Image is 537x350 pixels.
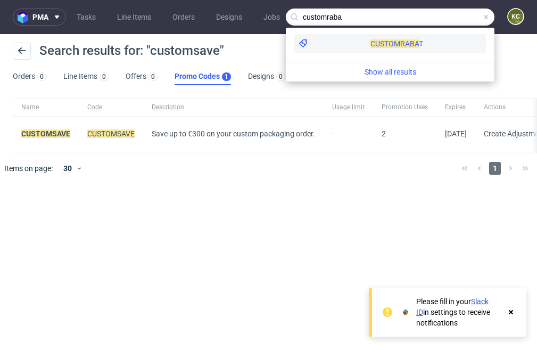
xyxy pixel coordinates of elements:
span: Code [87,103,135,112]
div: 1 [225,73,228,80]
mark: CUSTOMSAVE [87,129,135,138]
a: Orders0 [13,68,46,85]
div: Please fill in your in settings to receive notifications [416,296,501,328]
div: Save up to €300 on your custom packaging order. [152,129,315,138]
span: 2 [382,129,386,138]
a: Promo Codes1 [175,68,231,85]
a: Orders [166,9,201,26]
img: logo [18,11,32,23]
a: Designs0 [248,68,285,85]
div: 0 [279,73,283,80]
span: CUSTOMRABA [370,39,419,48]
button: pma [13,9,66,26]
a: Jobs [257,9,286,26]
a: CUSTOMSAVE [21,129,70,138]
div: 30 [57,161,76,176]
div: T [370,38,423,49]
span: Name [21,103,70,112]
a: Line Items0 [63,68,109,85]
img: Slack [400,307,411,318]
span: Items on page: [4,163,53,174]
span: Description [152,103,315,112]
span: Promotion Uses [382,103,428,112]
span: 1 [489,162,501,175]
div: 0 [151,73,155,80]
span: Expires [445,103,467,112]
a: Tasks [70,9,102,26]
a: Designs [210,9,249,26]
span: - [332,129,365,138]
figcaption: KC [508,9,523,24]
span: Search results for: "customsave" [39,43,224,58]
a: Slack ID [416,297,489,316]
a: Line Items [111,9,158,26]
span: pma [32,13,48,21]
span: [DATE] [445,129,467,138]
span: Usage limit [332,103,365,112]
a: Show all results [290,67,490,77]
a: Offers0 [126,68,158,85]
div: 0 [102,73,106,80]
div: 0 [40,73,44,80]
